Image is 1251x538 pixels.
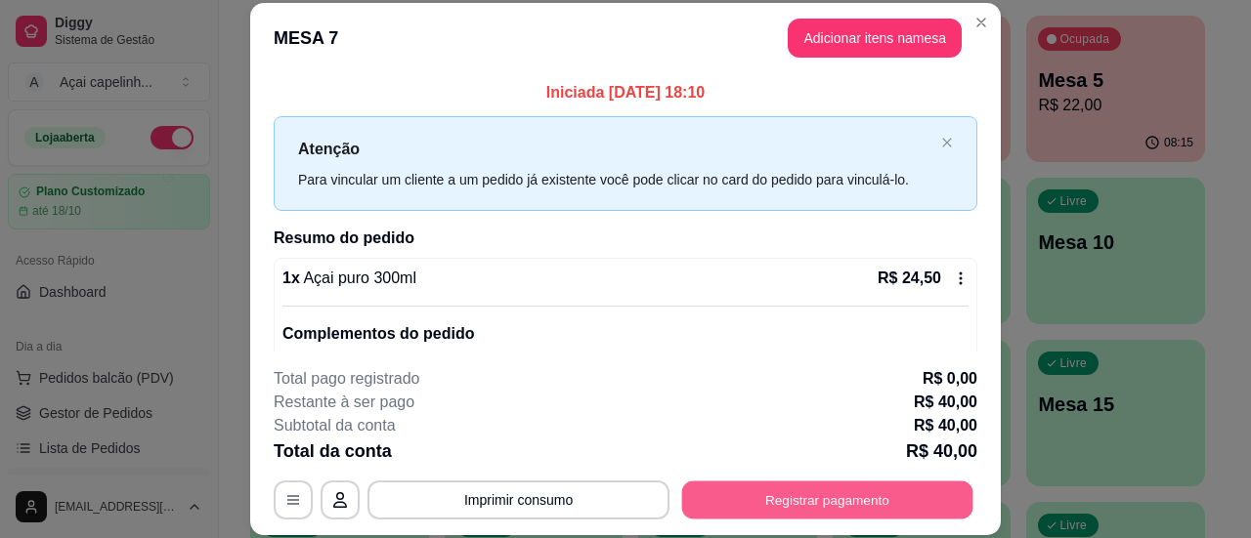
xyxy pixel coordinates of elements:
p: Restante à ser pago [274,391,414,414]
p: R$ 40,00 [906,437,977,465]
p: Total pago registrado [274,367,419,391]
header: MESA 7 [250,3,1001,73]
h2: Resumo do pedido [274,227,977,250]
span: close [941,137,953,148]
button: Adicionar itens namesa [788,19,962,58]
p: Subtotal da conta [274,414,396,437]
p: R$ 24,50 [878,267,941,290]
p: Total da conta [274,437,392,465]
p: R$ 40,00 [914,414,977,437]
button: Close [966,7,997,38]
button: close [941,137,953,149]
p: Iniciada [DATE] 18:10 [274,81,977,104]
p: Atenção [298,137,933,161]
p: R$ 0,00 [923,367,977,391]
span: Açai puro 300ml [300,269,416,286]
button: Registrar pagamento [682,481,973,519]
button: Imprimir consumo [367,480,669,519]
div: Para vincular um cliente a um pedido já existente você pode clicar no card do pedido para vinculá... [298,169,933,190]
p: R$ 40,00 [914,391,977,414]
p: Complementos do pedido [282,322,969,346]
p: 1 x [282,267,416,290]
